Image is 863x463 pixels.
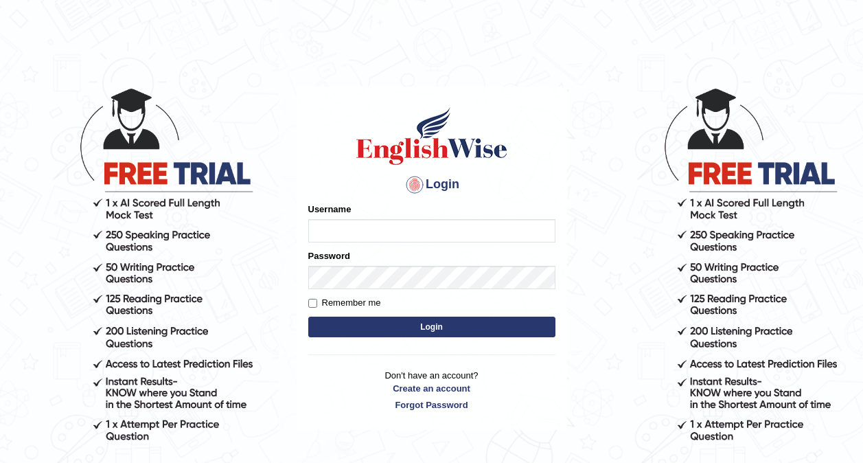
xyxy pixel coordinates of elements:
label: Remember me [308,296,381,310]
label: Username [308,203,352,216]
button: Login [308,317,555,337]
input: Remember me [308,299,317,308]
a: Forgot Password [308,398,555,411]
label: Password [308,249,350,262]
p: Don't have an account? [308,369,555,411]
a: Create an account [308,382,555,395]
h4: Login [308,174,555,196]
img: Logo of English Wise sign in for intelligent practice with AI [354,105,510,167]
